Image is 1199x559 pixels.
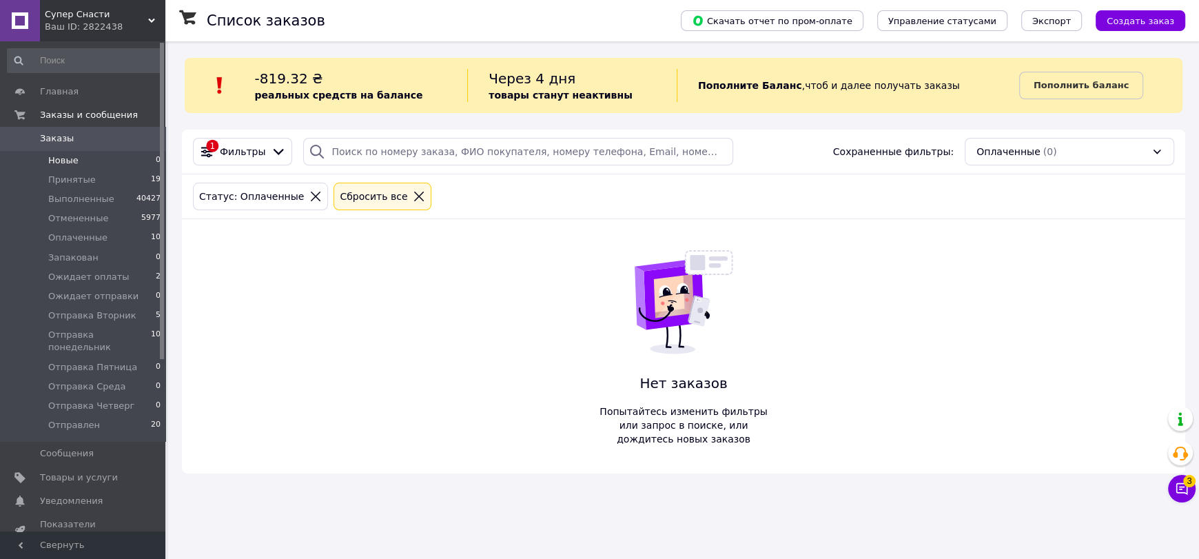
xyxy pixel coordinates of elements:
[48,271,130,283] span: Ожидает оплаты
[156,380,161,393] span: 0
[48,232,107,244] span: Оплаченные
[48,309,136,322] span: Отправка Вторник
[833,145,954,159] span: Сохраненные фильтры:
[1032,16,1071,26] span: Экспорт
[692,14,852,27] span: Скачать отчет по пром-оплате
[593,405,775,446] span: Попытайтесь изменить фильтры или запрос в поиске, или дождитесь новых заказов
[48,380,125,393] span: Отправка Среда
[698,80,802,91] b: Пополните Баланс
[1168,475,1196,502] button: Чат с покупателем3
[40,85,79,98] span: Главная
[48,400,134,412] span: Отправка Четверг
[1034,80,1129,90] b: Пополнить баланс
[40,109,138,121] span: Заказы и сообщения
[48,212,108,225] span: Отмененные
[677,69,1019,102] div: , чтоб и далее получать заказы
[40,447,94,460] span: Сообщения
[40,518,127,543] span: Показатели работы компании
[156,252,161,264] span: 0
[254,70,322,87] span: -819.32 ₴
[40,495,103,507] span: Уведомления
[45,21,165,33] div: Ваш ID: 2822438
[156,361,161,374] span: 0
[489,90,632,101] b: товары станут неактивны
[196,189,307,204] div: Статус: Оплаченные
[209,75,230,96] img: :exclamation:
[40,132,74,145] span: Заказы
[337,189,410,204] div: Сбросить все
[48,154,79,167] span: Новые
[48,361,137,374] span: Отправка Пятница
[593,374,775,394] span: Нет заказов
[1019,72,1143,99] a: Пополнить баланс
[220,145,265,159] span: Фильтры
[48,193,114,205] span: Выполненные
[1043,146,1057,157] span: (0)
[48,329,151,354] span: Отправка понедельник
[489,70,575,87] span: Через 4 дня
[1096,10,1185,31] button: Создать заказ
[151,419,161,431] span: 20
[48,419,100,431] span: Отправлен
[48,290,139,303] span: Ожидает отправки
[1107,16,1174,26] span: Создать заказ
[877,10,1007,31] button: Управление статусами
[48,174,96,186] span: Принятые
[7,48,162,73] input: Поиск
[1021,10,1082,31] button: Экспорт
[681,10,863,31] button: Скачать отчет по пром-оплате
[207,12,325,29] h1: Список заказов
[156,290,161,303] span: 0
[156,309,161,322] span: 5
[303,138,733,165] input: Поиск по номеру заказа, ФИО покупателя, номеру телефона, Email, номеру накладной
[156,400,161,412] span: 0
[151,174,161,186] span: 19
[976,145,1041,159] span: Оплаченные
[156,271,161,283] span: 2
[141,212,161,225] span: 5977
[151,232,161,244] span: 10
[254,90,422,101] b: реальных средств на балансе
[1082,14,1185,26] a: Создать заказ
[48,252,99,264] span: Запакован
[40,471,118,484] span: Товары и услуги
[136,193,161,205] span: 40427
[888,16,996,26] span: Управление статусами
[45,8,148,21] span: Супер Снасти
[151,329,161,354] span: 10
[156,154,161,167] span: 0
[1183,473,1196,485] span: 3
